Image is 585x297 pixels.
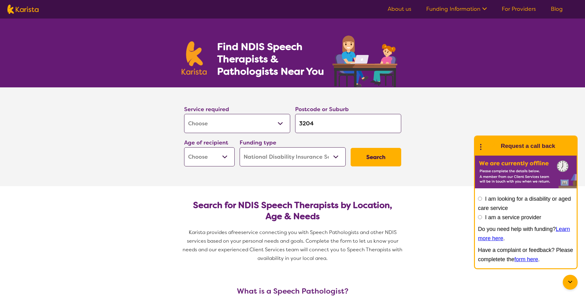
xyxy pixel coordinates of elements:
span: free [231,229,241,236]
label: I am looking for a disability or aged care service [478,196,571,211]
h1: Request a call back [501,141,555,151]
p: Have a complaint or feedback? Please completete the . [478,245,574,264]
img: Karista logo [7,5,39,14]
input: Type [295,114,401,133]
label: Postcode or Suburb [295,106,349,113]
img: speech-therapy [328,33,404,87]
a: About us [388,5,411,13]
a: Blog [551,5,563,13]
label: I am a service provider [485,214,541,220]
img: Karista offline chat form to request call back [475,156,577,188]
a: For Providers [502,5,536,13]
a: form here [514,256,538,262]
h1: Find NDIS Speech Therapists & Pathologists Near You [217,40,331,77]
span: service connecting you with Speech Pathologists and other NDIS services based on your personal ne... [183,229,404,261]
label: Age of recipient [184,139,228,146]
img: Karista logo [182,41,207,75]
p: Do you need help with funding? . [478,224,574,243]
button: Search [351,148,401,166]
img: Karista [485,140,497,152]
label: Funding type [240,139,276,146]
span: Karista provides a [189,229,231,236]
a: Funding Information [426,5,487,13]
h3: What is a Speech Pathologist? [182,287,404,295]
label: Service required [184,106,229,113]
h2: Search for NDIS Speech Therapists by Location, Age & Needs [189,200,396,222]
